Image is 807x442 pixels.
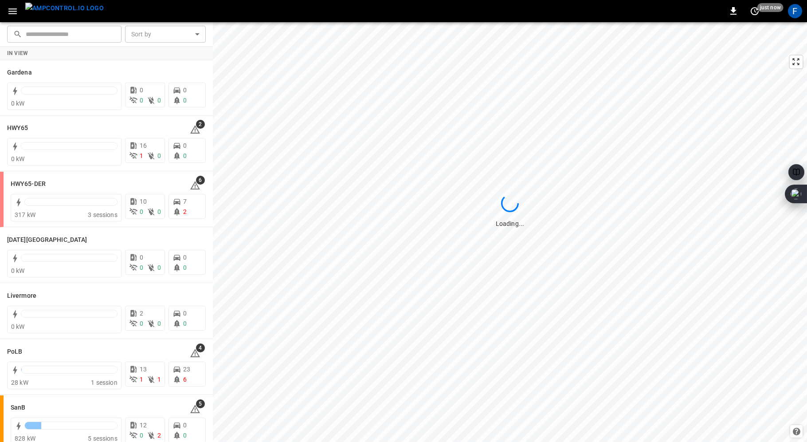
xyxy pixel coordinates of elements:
[140,198,147,205] span: 10
[11,323,25,330] span: 0 kW
[11,155,25,162] span: 0 kW
[196,176,205,185] span: 6
[140,422,147,429] span: 12
[11,100,25,107] span: 0 kW
[213,22,807,442] canvas: Map
[7,235,87,245] h6: Karma Center
[7,291,36,301] h6: Livermore
[183,254,187,261] span: 0
[140,432,143,439] span: 0
[157,152,161,159] span: 0
[140,254,143,261] span: 0
[140,97,143,104] span: 0
[140,208,143,215] span: 0
[15,435,35,442] span: 828 kW
[183,142,187,149] span: 0
[788,4,802,18] div: profile-icon
[140,310,143,317] span: 2
[88,211,118,218] span: 3 sessions
[157,432,161,439] span: 2
[140,264,143,271] span: 0
[496,220,524,227] span: Loading...
[183,152,187,159] span: 0
[183,376,187,383] span: 6
[7,50,28,56] strong: In View
[11,179,46,189] h6: HWY65-DER
[91,379,117,386] span: 1 session
[7,68,32,78] h6: Gardena
[15,211,35,218] span: 317 kW
[183,87,187,94] span: 0
[157,320,161,327] span: 0
[183,198,187,205] span: 7
[157,264,161,271] span: 0
[183,310,187,317] span: 0
[11,267,25,274] span: 0 kW
[157,97,161,104] span: 0
[140,142,147,149] span: 16
[196,399,205,408] span: 5
[25,3,104,14] img: ampcontrol.io logo
[140,376,143,383] span: 1
[88,435,118,442] span: 5 sessions
[157,376,161,383] span: 1
[140,366,147,373] span: 13
[11,379,28,386] span: 28 kW
[11,403,25,413] h6: SanB
[7,123,28,133] h6: HWY65
[196,343,205,352] span: 4
[183,366,190,373] span: 23
[196,120,205,129] span: 2
[757,3,783,12] span: just now
[140,320,143,327] span: 0
[183,432,187,439] span: 0
[183,208,187,215] span: 2
[7,347,22,357] h6: PoLB
[183,320,187,327] span: 0
[140,87,143,94] span: 0
[183,97,187,104] span: 0
[140,152,143,159] span: 1
[748,4,762,18] button: set refresh interval
[183,264,187,271] span: 0
[157,208,161,215] span: 0
[183,422,187,429] span: 0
